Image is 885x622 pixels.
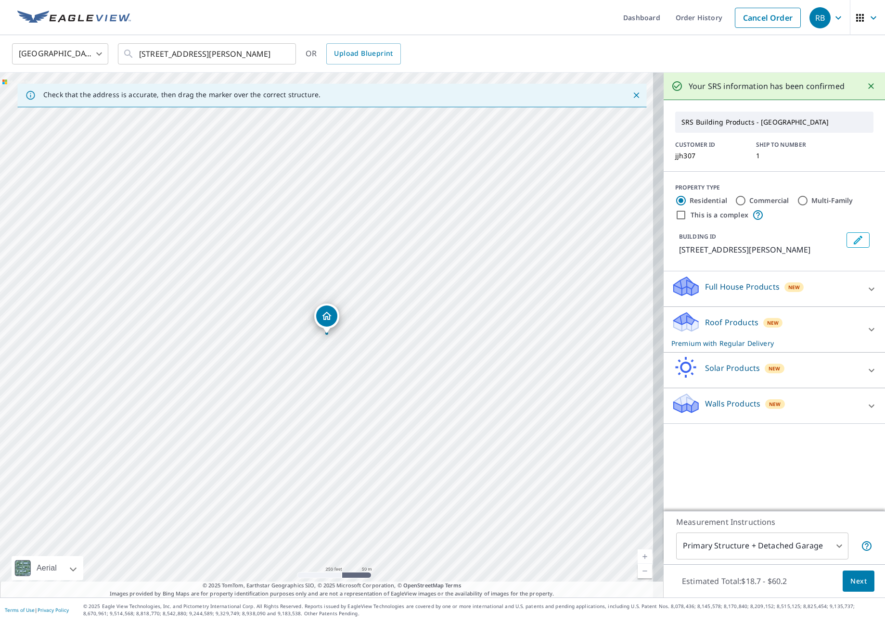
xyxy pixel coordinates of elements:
[749,196,789,205] label: Commercial
[705,398,760,409] p: Walls Products
[847,232,870,248] button: Edit building 1
[334,48,393,60] span: Upload Blueprint
[43,90,321,99] p: Check that the address is accurate, then drag the marker over the correct structure.
[735,8,801,28] a: Cancel Order
[12,40,108,67] div: [GEOGRAPHIC_DATA]
[769,400,781,408] span: New
[675,183,873,192] div: PROPERTY TYPE
[139,40,276,67] input: Search by address or latitude-longitude
[314,304,339,333] div: Dropped pin, building 1, Residential property, 22922 NE Wickson Rd Battle Ground, WA 98604
[671,311,877,348] div: Roof ProductsNewPremium with Regular Delivery
[756,152,825,160] p: 1
[843,571,874,592] button: Next
[638,564,652,578] a: Current Level 17, Zoom Out
[690,196,727,205] label: Residential
[638,549,652,564] a: Current Level 17, Zoom In
[809,7,831,28] div: RB
[671,275,877,303] div: Full House ProductsNew
[326,43,400,64] a: Upload Blueprint
[679,232,716,241] p: BUILDING ID
[767,319,779,327] span: New
[12,556,83,580] div: Aerial
[756,140,825,149] p: SHIP TO NUMBER
[17,11,131,25] img: EV Logo
[678,114,871,130] p: SRS Building Products - [GEOGRAPHIC_DATA]
[630,89,642,102] button: Close
[203,582,461,590] span: © 2025 TomTom, Earthstar Geographics SIO, © 2025 Microsoft Corporation, ©
[705,317,758,328] p: Roof Products
[5,607,35,613] a: Terms of Use
[865,80,877,92] button: Close
[691,210,748,220] label: This is a complex
[675,152,744,160] p: jjh307
[83,603,880,617] p: © 2025 Eagle View Technologies, Inc. and Pictometry International Corp. All Rights Reserved. Repo...
[679,244,843,255] p: [STREET_ADDRESS][PERSON_NAME]
[811,196,853,205] label: Multi-Family
[34,556,60,580] div: Aerial
[689,80,845,92] p: Your SRS information has been confirmed
[306,43,401,64] div: OR
[705,362,760,374] p: Solar Products
[403,582,444,589] a: OpenStreetMap
[674,571,795,592] p: Estimated Total: $18.7 - $60.2
[676,516,872,528] p: Measurement Instructions
[850,575,867,587] span: Next
[671,338,860,348] p: Premium with Regular Delivery
[5,607,69,613] p: |
[861,540,872,552] span: Your report will include the primary structure and a detached garage if one exists.
[445,582,461,589] a: Terms
[675,140,744,149] p: CUSTOMER ID
[671,356,877,384] div: Solar ProductsNew
[38,607,69,613] a: Privacy Policy
[705,281,780,292] p: Full House Products
[788,283,800,291] span: New
[676,533,848,559] div: Primary Structure + Detached Garage
[769,365,781,372] span: New
[671,392,877,419] div: Walls ProductsNew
